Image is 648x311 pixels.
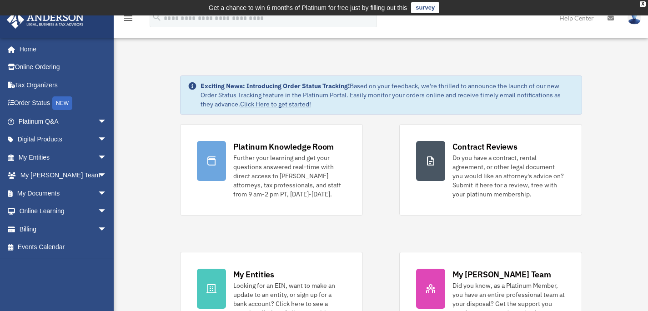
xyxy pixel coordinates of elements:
[6,130,121,149] a: Digital Productsarrow_drop_down
[152,12,162,22] i: search
[98,148,116,167] span: arrow_drop_down
[240,100,311,108] a: Click Here to get started!
[201,81,574,109] div: Based on your feedback, we're thrilled to announce the launch of our new Order Status Tracking fe...
[98,220,116,239] span: arrow_drop_down
[452,153,565,199] div: Do you have a contract, rental agreement, or other legal document you would like an attorney's ad...
[6,202,121,221] a: Online Learningarrow_drop_down
[233,269,274,280] div: My Entities
[52,96,72,110] div: NEW
[6,238,121,256] a: Events Calendar
[6,58,121,76] a: Online Ordering
[209,2,407,13] div: Get a chance to win 6 months of Platinum for free just by filling out this
[452,269,551,280] div: My [PERSON_NAME] Team
[98,202,116,221] span: arrow_drop_down
[6,166,121,185] a: My [PERSON_NAME] Teamarrow_drop_down
[6,112,121,130] a: Platinum Q&Aarrow_drop_down
[233,141,334,152] div: Platinum Knowledge Room
[233,153,346,199] div: Further your learning and get your questions answered real-time with direct access to [PERSON_NAM...
[640,1,646,7] div: close
[452,141,517,152] div: Contract Reviews
[399,124,582,216] a: Contract Reviews Do you have a contract, rental agreement, or other legal document you would like...
[98,184,116,203] span: arrow_drop_down
[180,124,363,216] a: Platinum Knowledge Room Further your learning and get your questions answered real-time with dire...
[6,94,121,113] a: Order StatusNEW
[98,166,116,185] span: arrow_drop_down
[411,2,439,13] a: survey
[6,76,121,94] a: Tax Organizers
[123,13,134,24] i: menu
[6,40,116,58] a: Home
[98,112,116,131] span: arrow_drop_down
[123,16,134,24] a: menu
[201,82,350,90] strong: Exciting News: Introducing Order Status Tracking!
[4,11,86,29] img: Anderson Advisors Platinum Portal
[98,130,116,149] span: arrow_drop_down
[6,184,121,202] a: My Documentsarrow_drop_down
[6,148,121,166] a: My Entitiesarrow_drop_down
[628,11,641,25] img: User Pic
[6,220,121,238] a: Billingarrow_drop_down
